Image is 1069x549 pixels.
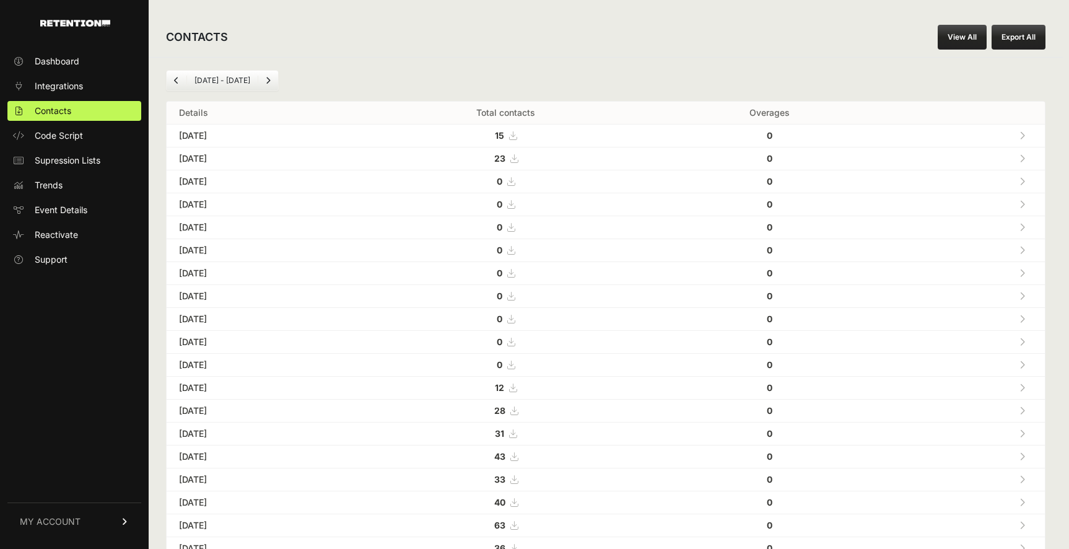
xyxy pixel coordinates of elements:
[495,382,517,393] a: 12
[767,176,772,187] strong: 0
[497,359,502,370] strong: 0
[7,175,141,195] a: Trends
[7,250,141,270] a: Support
[938,25,987,50] a: View All
[35,55,79,68] span: Dashboard
[7,101,141,121] a: Contacts
[497,222,502,232] strong: 0
[767,199,772,209] strong: 0
[497,336,502,347] strong: 0
[497,176,502,187] strong: 0
[258,71,278,90] a: Next
[167,193,357,216] td: [DATE]
[167,216,357,239] td: [DATE]
[767,336,772,347] strong: 0
[20,516,81,528] span: MY ACCOUNT
[494,405,518,416] a: 28
[767,497,772,507] strong: 0
[35,130,83,142] span: Code Script
[767,291,772,301] strong: 0
[186,76,258,86] li: [DATE] - [DATE]
[167,262,357,285] td: [DATE]
[497,199,502,209] strong: 0
[494,474,505,485] strong: 33
[35,179,63,191] span: Trends
[167,308,357,331] td: [DATE]
[167,71,186,90] a: Previous
[167,400,357,423] td: [DATE]
[494,474,518,485] a: 33
[167,377,357,400] td: [DATE]
[767,359,772,370] strong: 0
[494,153,518,164] a: 23
[494,497,505,507] strong: 40
[494,520,505,530] strong: 63
[167,468,357,491] td: [DATE]
[497,268,502,278] strong: 0
[767,428,772,439] strong: 0
[167,170,357,193] td: [DATE]
[767,474,772,485] strong: 0
[495,428,504,439] strong: 31
[7,200,141,220] a: Event Details
[167,423,357,446] td: [DATE]
[35,253,68,266] span: Support
[495,428,517,439] a: 31
[767,130,772,141] strong: 0
[767,520,772,530] strong: 0
[992,25,1045,50] button: Export All
[35,204,87,216] span: Event Details
[167,446,357,468] td: [DATE]
[35,229,78,241] span: Reactivate
[167,102,357,125] th: Details
[7,151,141,170] a: Supression Lists
[35,80,83,92] span: Integrations
[35,105,71,117] span: Contacts
[494,520,518,530] a: 63
[167,239,357,262] td: [DATE]
[494,451,518,462] a: 43
[167,354,357,377] td: [DATE]
[7,126,141,146] a: Code Script
[767,382,772,393] strong: 0
[767,153,772,164] strong: 0
[494,451,505,462] strong: 43
[7,76,141,96] a: Integrations
[35,154,100,167] span: Supression Lists
[7,51,141,71] a: Dashboard
[40,20,110,27] img: Retention.com
[497,314,502,324] strong: 0
[166,29,228,46] h2: CONTACTS
[767,405,772,416] strong: 0
[767,222,772,232] strong: 0
[167,285,357,308] td: [DATE]
[767,451,772,462] strong: 0
[494,153,505,164] strong: 23
[495,130,517,141] a: 15
[495,130,504,141] strong: 15
[167,147,357,170] td: [DATE]
[167,125,357,147] td: [DATE]
[357,102,654,125] th: Total contacts
[497,245,502,255] strong: 0
[767,314,772,324] strong: 0
[7,225,141,245] a: Reactivate
[7,503,141,540] a: MY ACCOUNT
[167,491,357,514] td: [DATE]
[767,245,772,255] strong: 0
[167,331,357,354] td: [DATE]
[767,268,772,278] strong: 0
[495,382,504,393] strong: 12
[167,514,357,537] td: [DATE]
[494,405,505,416] strong: 28
[654,102,884,125] th: Overages
[494,497,518,507] a: 40
[497,291,502,301] strong: 0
